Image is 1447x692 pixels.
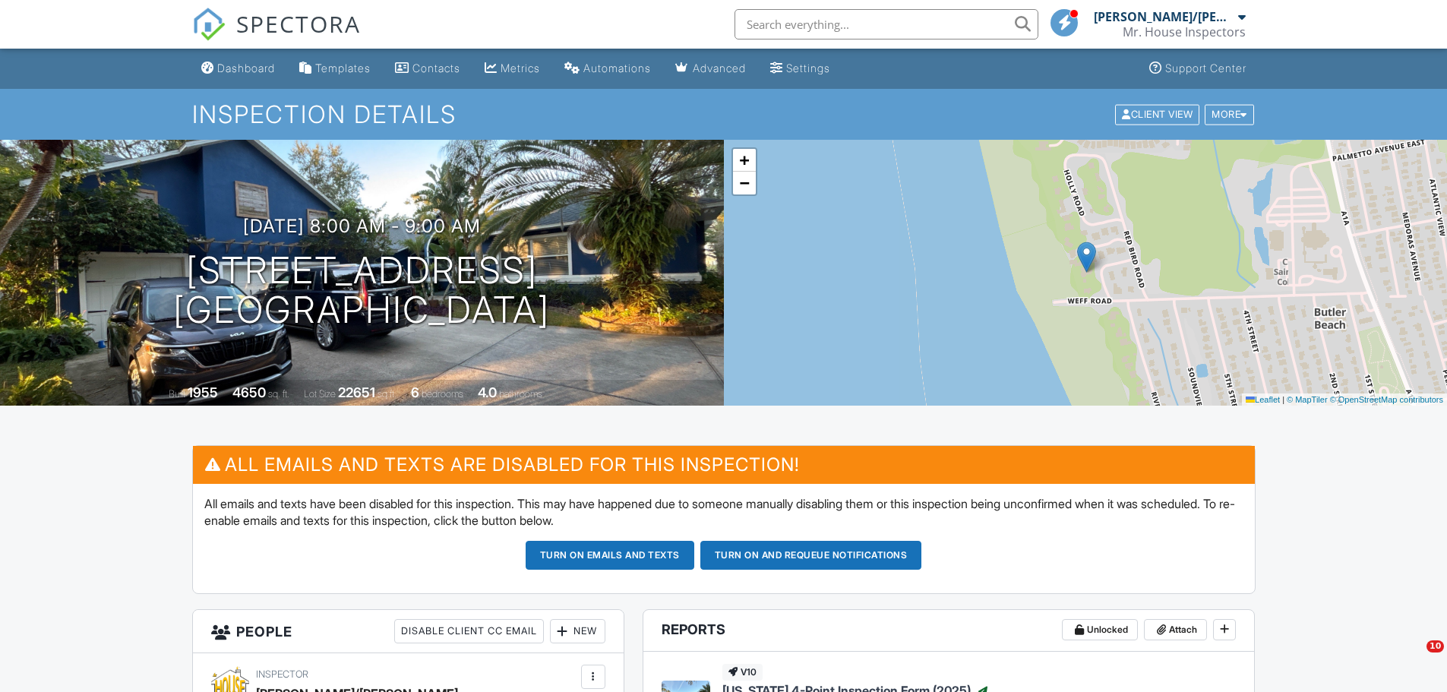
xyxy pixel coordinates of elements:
[1143,55,1253,83] a: Support Center
[1114,108,1203,119] a: Client View
[232,384,266,400] div: 4650
[188,384,218,400] div: 1955
[338,384,375,400] div: 22651
[669,55,752,83] a: Advanced
[739,150,749,169] span: +
[217,62,275,74] div: Dashboard
[499,388,542,400] span: bathrooms
[304,388,336,400] span: Lot Size
[193,610,624,653] h3: People
[478,384,497,400] div: 4.0
[192,8,226,41] img: The Best Home Inspection Software - Spectora
[1094,9,1234,24] div: [PERSON_NAME]/[PERSON_NAME]
[412,62,460,74] div: Contacts
[733,172,756,194] a: Zoom out
[293,55,377,83] a: Templates
[1395,640,1432,677] iframe: Intercom live chat
[700,541,922,570] button: Turn on and Requeue Notifications
[411,384,419,400] div: 6
[786,62,830,74] div: Settings
[1205,104,1254,125] div: More
[315,62,371,74] div: Templates
[1287,395,1328,404] a: © MapTiler
[526,541,694,570] button: Turn on emails and texts
[735,9,1038,39] input: Search everything...
[1165,62,1246,74] div: Support Center
[394,619,544,643] div: Disable Client CC Email
[1077,242,1096,273] img: Marker
[1246,395,1280,404] a: Leaflet
[479,55,546,83] a: Metrics
[1426,640,1444,653] span: 10
[583,62,651,74] div: Automations
[693,62,746,74] div: Advanced
[550,619,605,643] div: New
[733,149,756,172] a: Zoom in
[268,388,289,400] span: sq. ft.
[204,495,1243,529] p: All emails and texts have been disabled for this inspection. This may have happened due to someon...
[739,173,749,192] span: −
[1330,395,1443,404] a: © OpenStreetMap contributors
[501,62,540,74] div: Metrics
[192,21,361,52] a: SPECTORA
[193,446,1255,483] h3: All emails and texts are disabled for this inspection!
[192,101,1256,128] h1: Inspection Details
[558,55,657,83] a: Automations (Basic)
[1115,104,1199,125] div: Client View
[236,8,361,39] span: SPECTORA
[1282,395,1284,404] span: |
[422,388,463,400] span: bedrooms
[378,388,397,400] span: sq.ft.
[195,55,281,83] a: Dashboard
[173,251,550,331] h1: [STREET_ADDRESS] [GEOGRAPHIC_DATA]
[389,55,466,83] a: Contacts
[256,668,308,680] span: Inspector
[1123,24,1246,39] div: Mr. House Inspectors
[243,216,481,236] h3: [DATE] 8:00 am - 9:00 am
[764,55,836,83] a: Settings
[169,388,185,400] span: Built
